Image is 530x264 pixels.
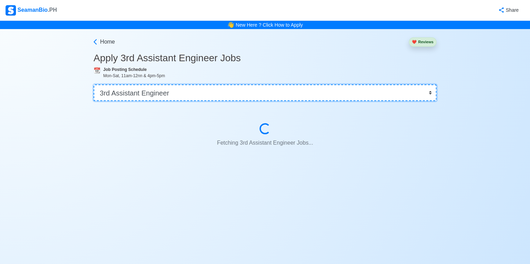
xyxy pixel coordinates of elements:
[48,7,57,13] span: .PH
[6,5,16,16] img: Logo
[236,22,303,28] a: New Here ? Click How to Apply
[100,38,115,46] span: Home
[94,52,436,64] h3: Apply 3rd Assistant Engineer Jobs
[92,38,115,46] a: Home
[409,37,436,47] button: heartReviews
[103,67,147,72] b: Job Posting Schedule
[412,40,417,44] span: heart
[226,20,235,30] span: bell
[103,73,436,79] div: Mon-Sat, 11am-12nn & 4pm-5pm
[6,5,57,16] div: SeamanBio
[94,67,100,73] span: calendar
[491,3,524,17] button: Share
[110,136,420,150] p: Fetching 3rd Assistant Engineer Jobs...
